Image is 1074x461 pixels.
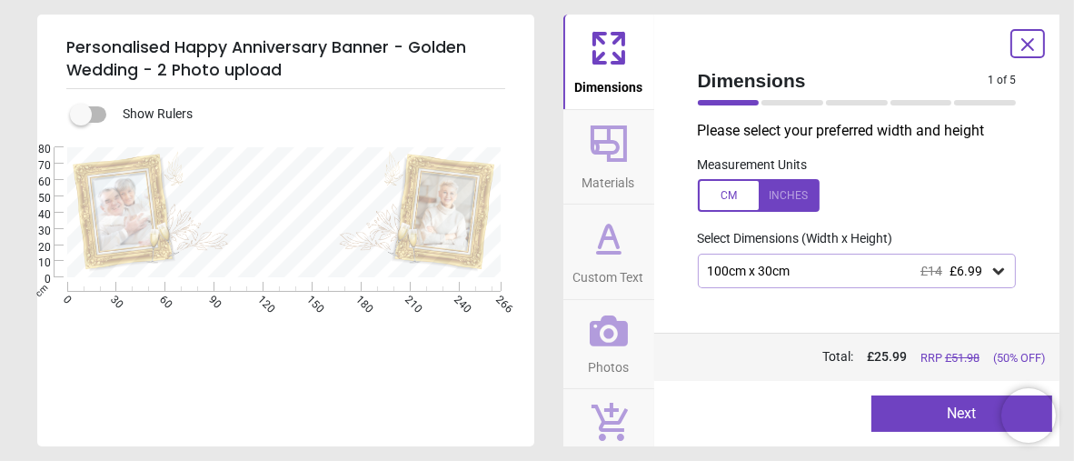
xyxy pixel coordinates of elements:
button: Custom Text [563,205,654,299]
span: 40 [16,207,51,223]
span: 20 [16,240,51,256]
span: (50% OFF) [993,350,1045,366]
div: Total: [696,348,1046,366]
span: 1 of 5 [988,73,1016,88]
span: 25.99 [874,349,907,364]
span: £ [867,348,907,366]
span: 50 [16,191,51,206]
div: Show Rulers [81,104,534,125]
span: 80 [16,142,51,157]
span: 70 [16,158,51,174]
span: £ 51.98 [945,351,980,365]
button: Materials [563,110,654,205]
iframe: Brevo live chat [1001,388,1056,443]
span: cm [33,283,49,299]
label: Measurement Units [698,156,808,175]
span: £14 [920,264,942,278]
span: Photos [588,350,629,377]
span: Custom Text [573,260,644,287]
div: 100cm x 30cm [706,264,990,279]
span: 10 [16,256,51,271]
button: Dimensions [563,15,654,109]
span: Dimensions [574,70,642,97]
label: Select Dimensions (Width x Height) [683,230,893,248]
span: RRP [920,350,980,366]
span: Dimensions [698,67,989,94]
h5: Personalised Happy Anniversary Banner - Golden Wedding - 2 Photo upload [66,29,505,89]
span: 0 [16,272,51,287]
button: Photos [563,300,654,389]
span: Materials [582,165,635,193]
span: £6.99 [950,264,982,278]
span: 30 [16,224,51,239]
p: Please select your preferred width and height [698,121,1031,141]
button: Next [871,396,1052,432]
span: 60 [16,175,51,190]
